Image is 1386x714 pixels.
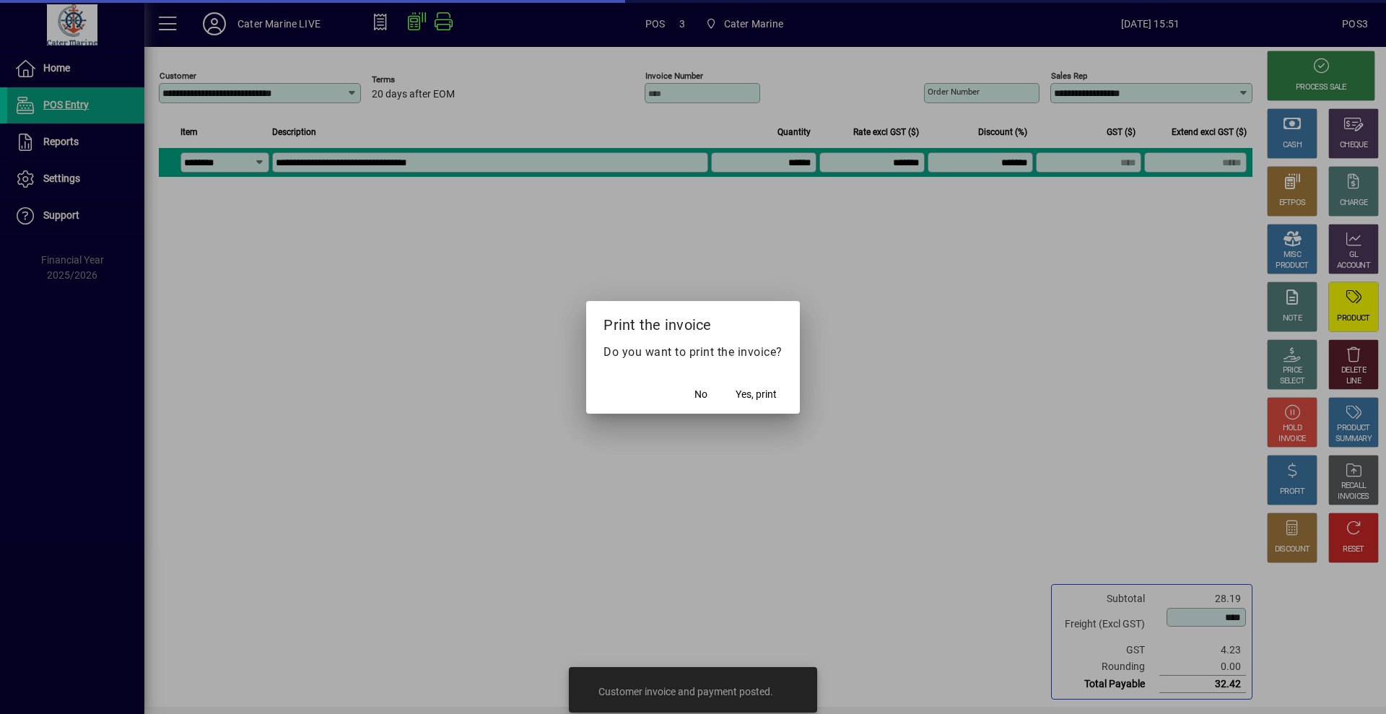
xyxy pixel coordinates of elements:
span: No [694,387,707,402]
button: Yes, print [730,382,783,408]
h2: Print the invoice [586,301,800,343]
span: Yes, print [736,387,777,402]
p: Do you want to print the invoice? [603,344,783,361]
button: No [678,382,724,408]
